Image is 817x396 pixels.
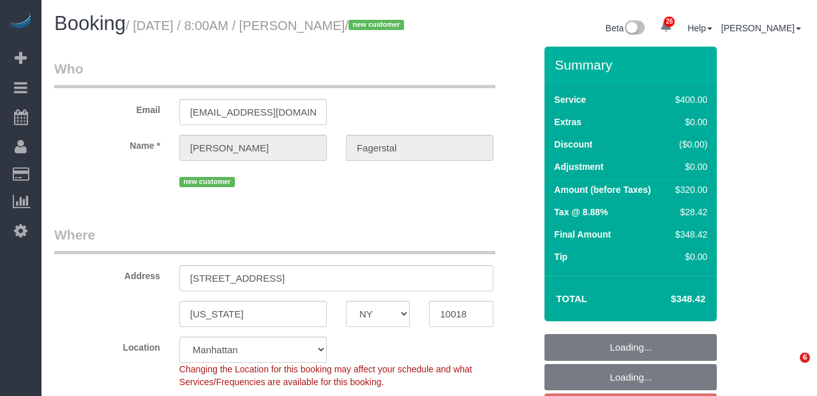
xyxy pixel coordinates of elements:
input: Zip Code [429,301,493,327]
label: Address [45,265,170,282]
h3: Summary [555,57,710,72]
div: $0.00 [670,160,707,173]
input: Email [179,99,327,125]
label: Extras [554,116,581,128]
label: Location [45,337,170,354]
span: new customer [349,20,404,30]
div: $348.42 [670,228,707,241]
strong: Total [556,293,587,304]
label: Final Amount [554,228,611,241]
label: Adjustment [554,160,603,173]
label: Email [45,99,170,116]
input: City [179,301,327,327]
div: $320.00 [670,183,707,196]
span: 26 [664,17,675,27]
div: ($0.00) [670,138,707,151]
span: 6 [800,353,810,363]
img: Automaid Logo [8,13,33,31]
input: First Name [179,135,327,161]
div: $28.42 [670,206,707,218]
label: Tip [554,250,567,263]
a: [PERSON_NAME] [721,23,801,33]
span: Changing the Location for this booking may affect your schedule and what Services/Frequencies are... [179,364,472,387]
label: Name * [45,135,170,152]
a: Help [687,23,712,33]
input: Last Name [346,135,493,161]
label: Discount [554,138,592,151]
small: / [DATE] / 8:00AM / [PERSON_NAME] [126,19,408,33]
a: Beta [606,23,645,33]
img: New interface [624,20,645,37]
label: Service [554,93,586,106]
div: $0.00 [670,116,707,128]
label: Amount (before Taxes) [554,183,650,196]
legend: Who [54,59,495,88]
div: $0.00 [670,250,707,263]
a: 26 [654,13,678,41]
span: new customer [179,177,235,187]
iframe: Intercom live chat [774,353,804,383]
span: Booking [54,12,126,34]
h4: $348.42 [633,294,705,305]
div: $400.00 [670,93,707,106]
span: / [345,19,408,33]
legend: Where [54,225,495,254]
label: Tax @ 8.88% [554,206,608,218]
